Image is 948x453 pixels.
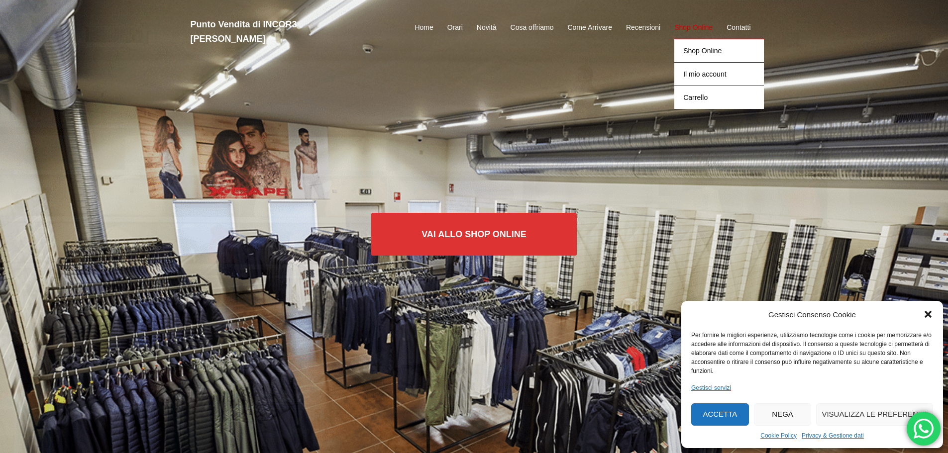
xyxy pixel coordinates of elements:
div: Chiudi la finestra di dialogo [923,309,933,319]
a: Privacy & Gestione dati [802,431,864,441]
div: Per fornire le migliori esperienze, utilizziamo tecnologie come i cookie per memorizzare e/o acce... [691,331,932,375]
div: 'Hai [907,412,941,446]
a: Cookie Policy [760,431,797,441]
a: Shop Online [674,39,764,62]
div: Gestisci Consenso Cookie [768,308,856,321]
h2: Punto Vendita di INCOR3 [PERSON_NAME] [191,17,370,46]
button: Nega [754,403,812,426]
a: Gestisci servizi [691,383,731,393]
a: Cosa offriamo [511,22,554,34]
a: Recensioni [626,22,660,34]
a: Carrello [674,86,764,109]
a: Vai allo SHOP ONLINE [371,213,577,256]
a: Orari [447,22,463,34]
a: Contatti [727,22,750,34]
a: Home [415,22,433,34]
button: Accetta [691,403,749,426]
a: Il mio account [674,62,764,86]
button: Visualizza le preferenze [816,403,933,426]
a: Novità [477,22,497,34]
a: Shop Online [674,22,713,34]
a: Come Arrivare [567,22,612,34]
